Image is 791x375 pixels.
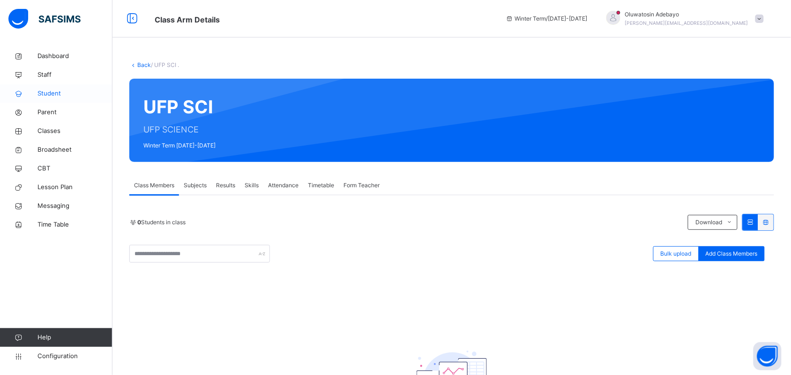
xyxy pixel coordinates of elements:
span: Subjects [184,181,207,190]
span: Messaging [37,201,112,211]
span: Staff [37,70,112,80]
span: Oluwatosin Adebayo [625,10,748,19]
div: OluwatosinAdebayo [597,10,769,27]
span: Time Table [37,220,112,229]
span: Skills [245,181,259,190]
b: 0 [137,219,141,226]
span: Classes [37,126,112,136]
img: safsims [8,9,81,29]
span: Download [695,218,722,227]
span: Configuration [37,352,112,361]
span: CBT [37,164,112,173]
span: Lesson Plan [37,183,112,192]
span: Add Class Members [706,250,758,258]
span: Attendance [268,181,298,190]
span: Class Members [134,181,174,190]
span: Form Teacher [343,181,380,190]
span: [PERSON_NAME][EMAIL_ADDRESS][DOMAIN_NAME] [625,20,748,26]
span: Student [37,89,112,98]
span: Results [216,181,235,190]
span: Dashboard [37,51,112,61]
span: Help [37,333,112,342]
span: Bulk upload [661,250,692,258]
button: Open asap [754,342,782,370]
span: Students in class [137,218,186,227]
span: Class Arm Details [155,15,220,24]
span: Broadsheet [37,145,112,154]
span: Parent [37,108,112,117]
a: Back [137,61,151,68]
span: / UFP SCI . [151,61,179,68]
span: session/term information [506,15,588,23]
span: Timetable [308,181,334,190]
